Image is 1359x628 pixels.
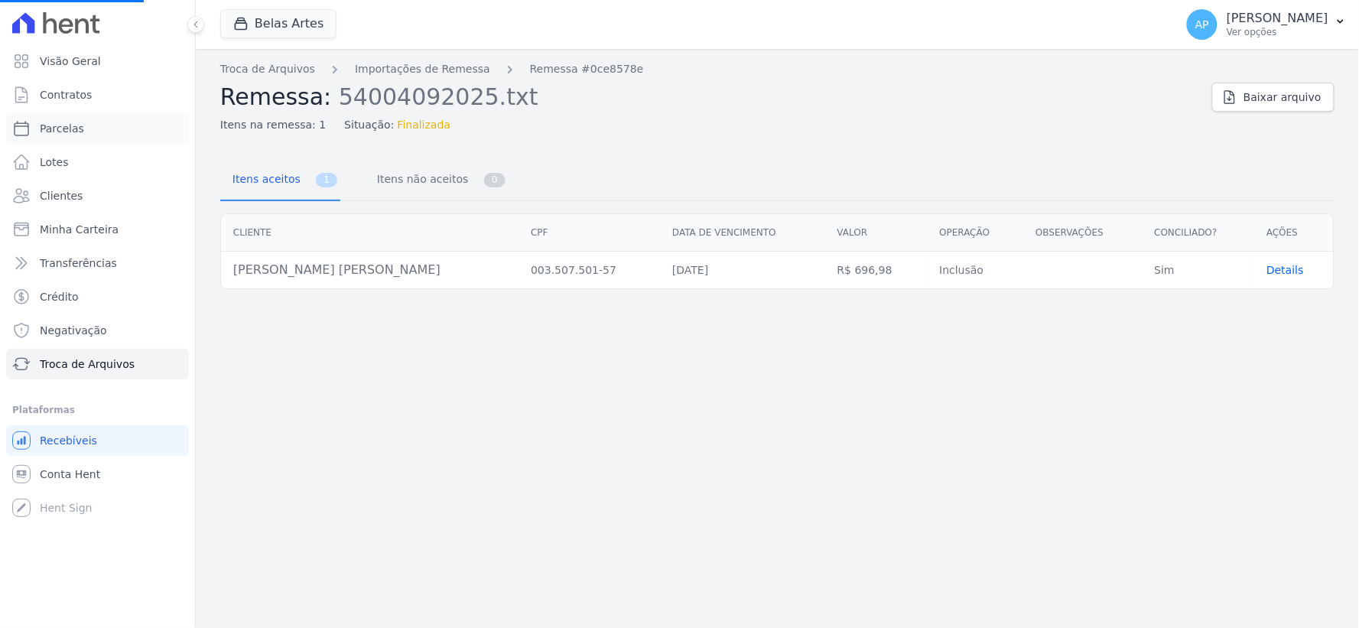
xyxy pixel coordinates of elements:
[220,161,340,201] a: Itens aceitos 1
[6,214,189,245] a: Minha Carteira
[6,113,189,144] a: Parcelas
[40,54,101,69] span: Visão Geral
[40,255,117,271] span: Transferências
[1254,214,1334,252] th: Ações
[40,356,135,372] span: Troca de Arquivos
[365,161,509,201] a: Itens não aceitos 0
[825,252,928,289] td: R$ 696,98
[40,188,83,203] span: Clientes
[519,214,660,252] th: CPF
[40,121,84,136] span: Parcelas
[1244,89,1322,105] span: Baixar arquivo
[1175,3,1359,46] button: AP [PERSON_NAME] Ver opções
[221,252,519,289] td: [PERSON_NAME] [PERSON_NAME]
[220,61,315,77] a: Troca de Arquivos
[6,281,189,312] a: Crédito
[40,222,119,237] span: Minha Carteira
[1143,252,1255,289] td: Sim
[40,87,92,102] span: Contratos
[928,252,1024,289] td: Inclusão
[1023,214,1142,252] th: Observações
[6,459,189,490] a: Conta Hent
[484,173,506,187] span: 0
[6,181,189,211] a: Clientes
[40,289,79,304] span: Crédito
[530,61,644,77] a: Remessa #0ce8578e
[344,117,394,133] span: Situação:
[660,214,825,252] th: Data de vencimento
[1266,264,1304,276] a: Details
[660,252,825,289] td: [DATE]
[220,117,326,133] span: Itens na remessa: 1
[223,164,304,194] span: Itens aceitos
[6,425,189,456] a: Recebíveis
[1195,19,1209,30] span: AP
[355,61,490,77] a: Importações de Remessa
[220,9,336,38] button: Belas Artes
[40,323,107,338] span: Negativação
[6,349,189,379] a: Troca de Arquivos
[40,467,100,482] span: Conta Hent
[339,82,538,110] span: 54004092025.txt
[1227,11,1328,26] p: [PERSON_NAME]
[6,80,189,110] a: Contratos
[1143,214,1255,252] th: Conciliado?
[220,83,331,110] span: Remessa:
[6,248,189,278] a: Transferências
[12,401,183,419] div: Plataformas
[6,315,189,346] a: Negativação
[220,61,1200,77] nav: Breadcrumb
[519,252,660,289] td: 003.507.501-57
[40,155,69,170] span: Lotes
[825,214,928,252] th: Valor
[6,147,189,177] a: Lotes
[398,117,451,133] span: Finalizada
[221,214,519,252] th: Cliente
[220,161,509,201] nav: Tab selector
[1227,26,1328,38] p: Ver opções
[1212,83,1335,112] a: Baixar arquivo
[40,433,97,448] span: Recebíveis
[316,173,337,187] span: 1
[368,164,471,194] span: Itens não aceitos
[6,46,189,76] a: Visão Geral
[928,214,1024,252] th: Operação
[1266,264,1304,276] span: translation missing: pt-BR.manager.charges.file_imports.show.table_row.details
